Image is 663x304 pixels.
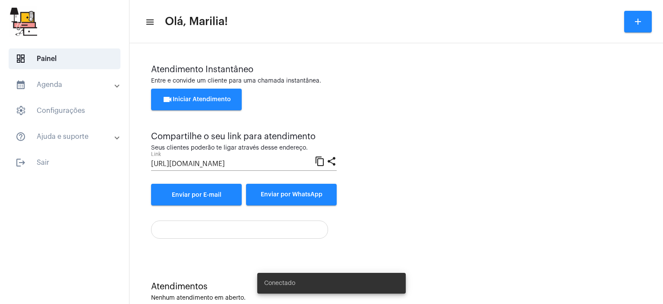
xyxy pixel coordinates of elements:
[16,106,26,116] span: sidenav icon
[162,94,173,105] mat-icon: videocam
[7,4,39,39] img: b0638e37-6cf5-c2ab-24d1-898c32f64f7f.jpg
[151,65,641,74] div: Atendimento Instantâneo
[246,184,337,205] button: Enviar por WhatsApp
[9,48,120,69] span: Painel
[326,156,337,166] mat-icon: share
[151,89,242,110] button: Iniciar Atendimento
[16,80,115,90] mat-panel-title: Agenda
[5,74,129,95] mat-expansion-panel-header: sidenav iconAgenda
[633,16,643,27] mat-icon: add
[264,279,295,288] span: Conectado
[5,126,129,147] mat-expansion-panel-header: sidenav iconAjuda e suporte
[9,152,120,173] span: Sair
[172,192,221,198] span: Enviar por E-mail
[151,78,641,84] div: Entre e convide um cliente para uma chamada instantânea.
[162,96,231,102] span: Iniciar Atendimento
[151,295,641,301] div: Nenhum atendimento em aberto.
[261,192,322,198] span: Enviar por WhatsApp
[165,15,228,29] span: Olá, Marilia!
[16,54,26,64] span: sidenav icon
[151,132,337,141] div: Compartilhe o seu link para atendimento
[151,184,242,205] a: Enviar por E-mail
[145,17,154,27] mat-icon: sidenav icon
[9,100,120,121] span: Configurações
[315,156,325,166] mat-icon: content_copy
[151,282,641,291] div: Atendimentos
[16,80,26,90] mat-icon: sidenav icon
[16,157,26,168] mat-icon: sidenav icon
[16,131,115,142] mat-panel-title: Ajuda e suporte
[151,145,337,151] div: Seus clientes poderão te ligar através desse endereço.
[16,131,26,142] mat-icon: sidenav icon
